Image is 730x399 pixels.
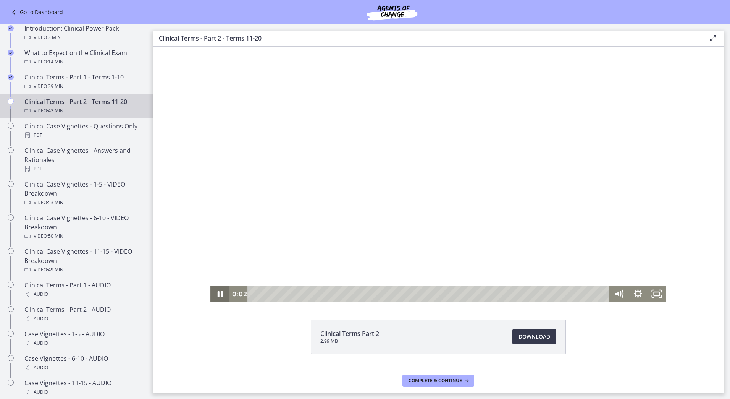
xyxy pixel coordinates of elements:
span: Clinical Terms Part 2 [320,329,379,338]
button: Complete & continue [402,375,474,387]
span: Download [518,332,550,341]
iframe: Video Lesson [153,47,724,302]
button: Show settings menu [476,239,495,255]
span: 2.99 MB [320,338,379,344]
div: PDF [24,131,144,140]
span: Complete & continue [409,378,462,384]
h3: Clinical Terms - Part 2 - Terms 11-20 [159,34,696,43]
span: · 49 min [47,265,63,274]
div: Clinical Case Vignettes - Answers and Rationales [24,146,144,174]
i: Completed [8,25,14,31]
button: Mute [457,239,476,255]
div: Video [24,33,144,42]
span: · 3 min [47,33,61,42]
span: · 14 min [47,57,63,66]
div: Audio [24,388,144,397]
div: Case Vignettes - 6-10 - AUDIO [24,354,144,372]
span: · 39 min [47,82,63,91]
div: PDF [24,164,144,174]
div: Video [24,57,144,66]
div: Video [24,82,144,91]
span: · 42 min [47,106,63,115]
a: Go to Dashboard [9,8,63,17]
div: Audio [24,314,144,323]
span: · 53 min [47,198,63,207]
div: Video [24,232,144,241]
div: Clinical Case Vignettes - 11-15 - VIDEO Breakdown [24,247,144,274]
button: Fullscreen [494,239,514,255]
div: What to Expect on the Clinical Exam [24,48,144,66]
div: Clinical Terms - Part 2 - AUDIO [24,305,144,323]
span: · 50 min [47,232,63,241]
div: Clinical Case Vignettes - 1-5 - VIDEO Breakdown [24,180,144,207]
div: Clinical Terms - Part 2 - Terms 11-20 [24,97,144,115]
img: Agents of Change Social Work Test Prep [346,3,438,21]
div: Case Vignettes - 11-15 - AUDIO [24,378,144,397]
div: Clinical Case Vignettes - 6-10 - VIDEO Breakdown [24,213,144,241]
a: Download [512,329,556,344]
i: Completed [8,74,14,80]
div: Case Vignettes - 1-5 - AUDIO [24,329,144,348]
div: Video [24,198,144,207]
div: Audio [24,363,144,372]
div: Audio [24,290,144,299]
div: Clinical Terms - Part 1 - Terms 1-10 [24,73,144,91]
div: Clinical Terms - Part 1 - AUDIO [24,281,144,299]
div: Audio [24,339,144,348]
div: Introduction: Clinical Power Pack [24,24,144,42]
div: Video [24,265,144,274]
i: Completed [8,50,14,56]
div: Clinical Case Vignettes - Questions Only [24,122,144,140]
div: Video [24,106,144,115]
